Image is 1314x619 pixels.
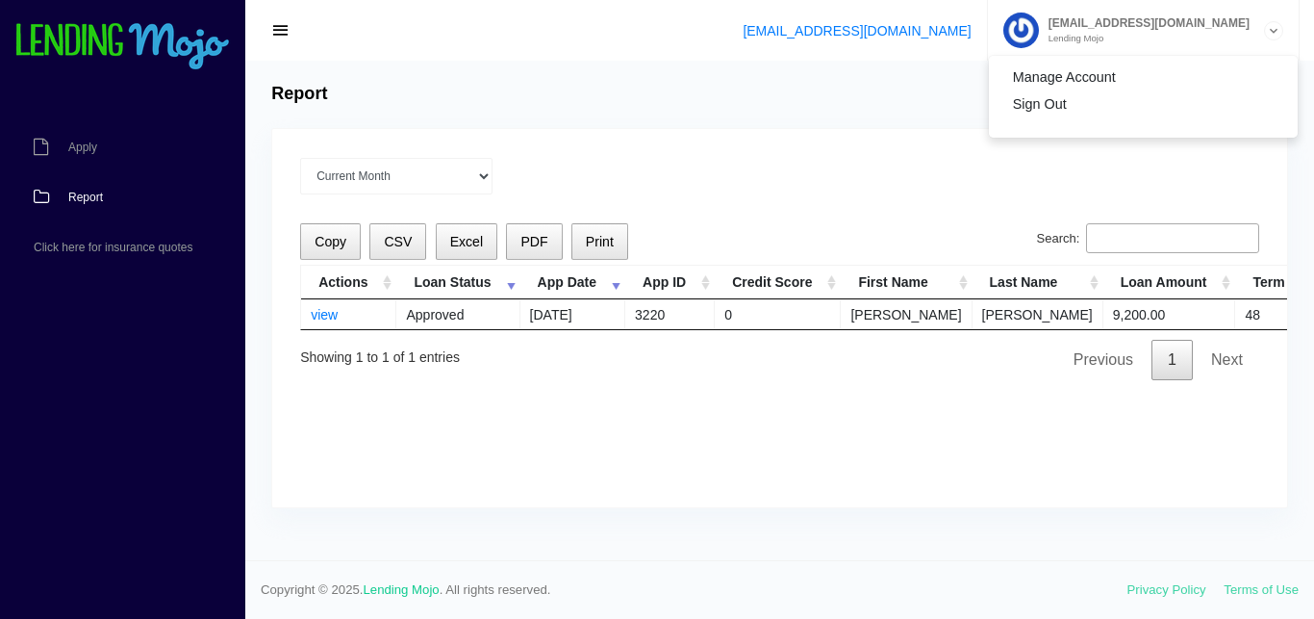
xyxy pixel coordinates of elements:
[68,192,103,203] span: Report
[571,223,628,261] button: Print
[988,55,1299,139] div: Profile image [EMAIL_ADDRESS][DOMAIN_NAME] Lending Mojo
[841,299,972,329] td: [PERSON_NAME]
[586,234,614,249] span: Print
[989,64,1298,90] a: Manage Account
[1224,582,1299,597] a: Terms of Use
[1039,17,1250,29] span: [EMAIL_ADDRESS][DOMAIN_NAME]
[301,266,396,299] th: Actions: activate to sort column ascending
[1037,223,1259,254] label: Search:
[436,223,498,261] button: Excel
[311,307,338,322] a: view
[1003,13,1039,48] img: Profile image
[1103,266,1236,299] th: Loan Amount: activate to sort column ascending
[1195,340,1259,380] a: Next
[1127,582,1206,597] a: Privacy Policy
[715,299,841,329] td: 0
[315,234,346,249] span: Copy
[1151,340,1193,380] a: 1
[625,299,715,329] td: 3220
[520,234,547,249] span: PDF
[625,266,715,299] th: App ID: activate to sort column ascending
[1057,340,1150,380] a: Previous
[364,582,440,597] a: Lending Mojo
[14,23,231,71] img: logo-small.png
[300,223,361,261] button: Copy
[396,266,519,299] th: Loan Status: activate to sort column ascending
[841,266,972,299] th: First Name: activate to sort column ascending
[384,234,412,249] span: CSV
[1235,266,1313,299] th: Term: activate to sort column ascending
[1086,223,1259,254] input: Search:
[261,580,1127,600] span: Copyright © 2025. . All rights reserved.
[520,299,625,329] td: [DATE]
[300,336,460,368] div: Showing 1 to 1 of 1 entries
[506,223,562,261] button: PDF
[520,266,625,299] th: App Date: activate to sort column ascending
[68,142,97,153] span: Apply
[743,23,971,39] a: [EMAIL_ADDRESS][DOMAIN_NAME]
[34,242,192,253] span: Click here for insurance quotes
[973,266,1103,299] th: Last Name: activate to sort column ascending
[1039,34,1250,43] small: Lending Mojo
[396,299,519,329] td: Approved
[715,266,841,299] th: Credit Score: activate to sort column ascending
[1235,299,1313,329] td: 48
[989,90,1298,117] a: Sign Out
[1103,299,1236,329] td: 9,200.00
[450,234,483,249] span: Excel
[973,299,1103,329] td: [PERSON_NAME]
[271,84,327,105] h4: Report
[369,223,426,261] button: CSV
